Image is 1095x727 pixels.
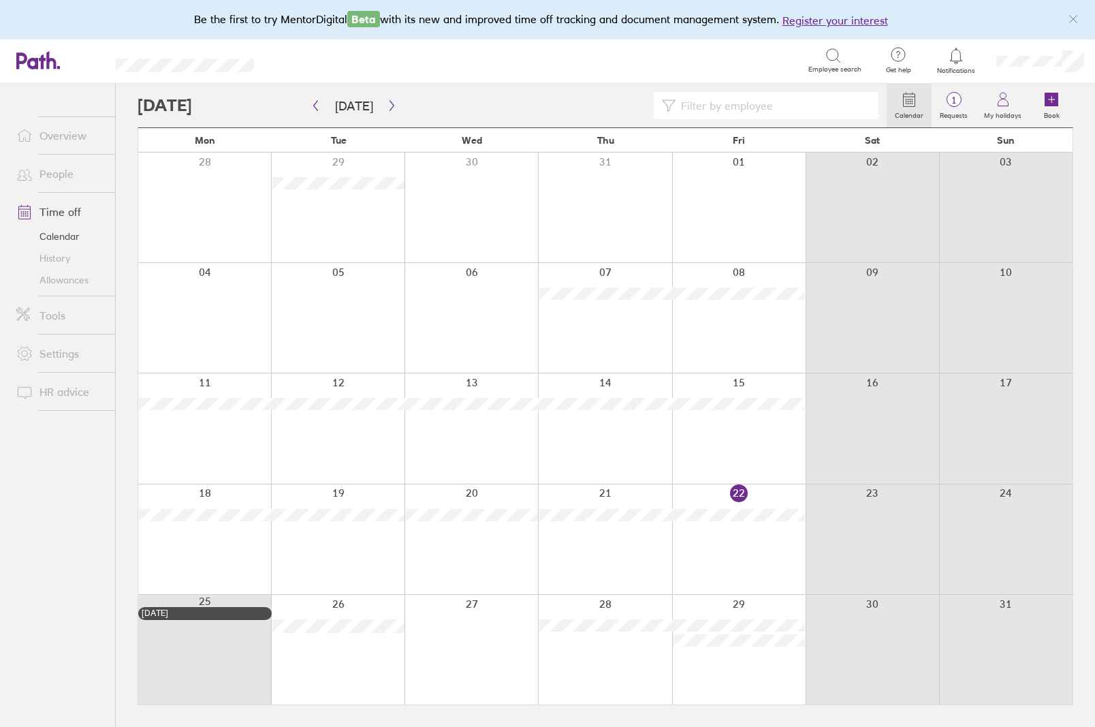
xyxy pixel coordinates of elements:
[976,108,1030,120] label: My holidays
[5,378,115,405] a: HR advice
[195,135,215,146] span: Mon
[887,84,932,127] a: Calendar
[331,135,347,146] span: Tue
[1036,108,1068,120] label: Book
[5,226,115,247] a: Calendar
[5,269,115,291] a: Allowances
[932,84,976,127] a: 1Requests
[5,160,115,187] a: People
[5,302,115,329] a: Tools
[876,66,921,74] span: Get help
[462,135,482,146] span: Wed
[782,12,888,29] button: Register your interest
[887,108,932,120] label: Calendar
[347,11,380,27] span: Beta
[976,84,1030,127] a: My holidays
[324,95,384,117] button: [DATE]
[5,340,115,367] a: Settings
[934,67,979,75] span: Notifications
[676,93,870,119] input: Filter by employee
[934,46,979,75] a: Notifications
[5,198,115,226] a: Time off
[291,54,326,66] div: Search
[194,11,902,29] div: Be the first to try MentorDigital with its new and improved time off tracking and document manage...
[5,247,115,269] a: History
[733,135,745,146] span: Fri
[865,135,880,146] span: Sat
[1030,84,1073,127] a: Book
[5,122,115,149] a: Overview
[997,135,1015,146] span: Sun
[142,608,268,618] div: [DATE]
[932,108,976,120] label: Requests
[932,95,976,106] span: 1
[597,135,614,146] span: Thu
[808,65,861,74] span: Employee search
